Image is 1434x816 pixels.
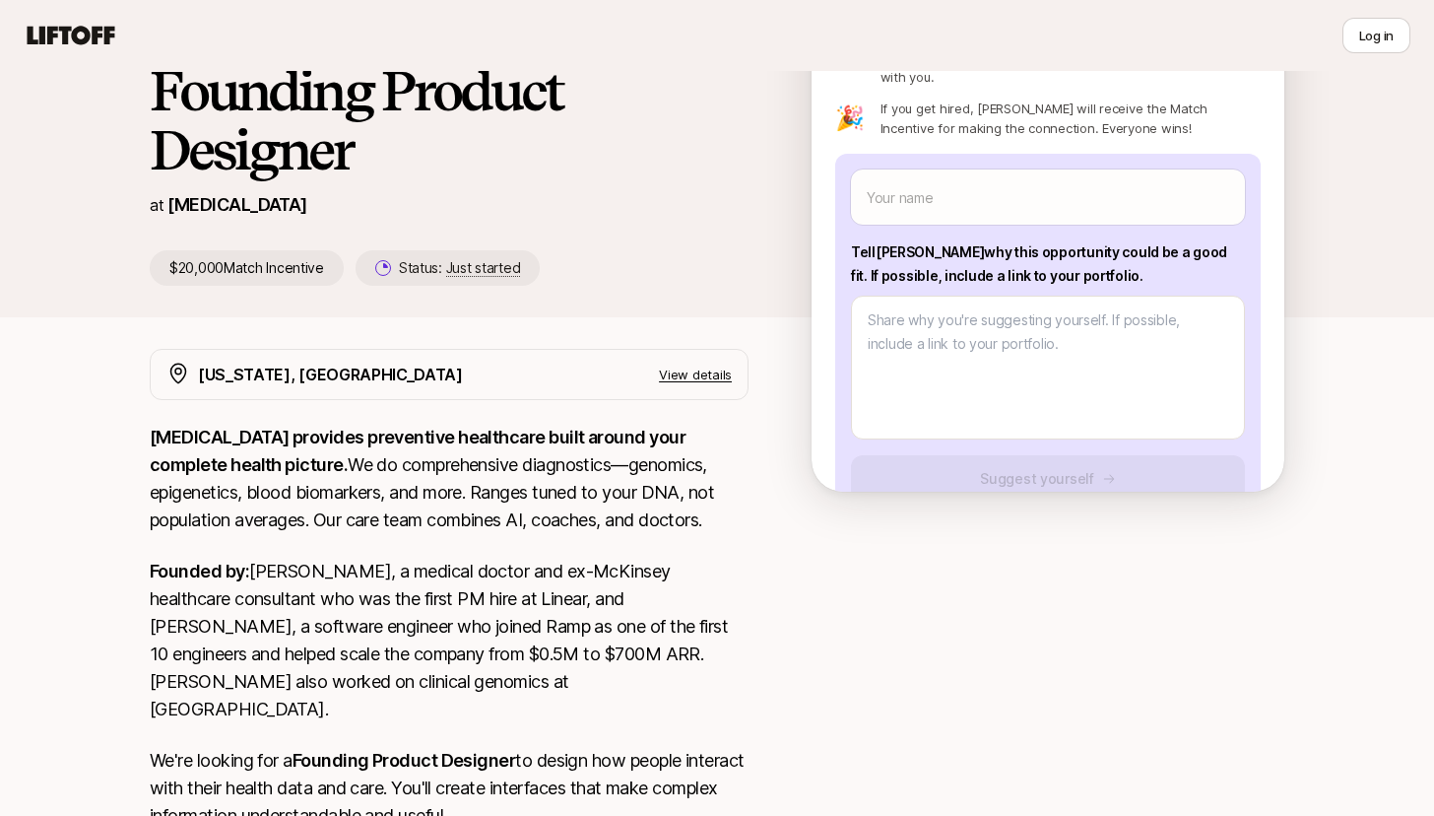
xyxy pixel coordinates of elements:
p: We do comprehensive diagnostics—genomics, epigenetics, blood biomarkers, and more. Ranges tuned t... [150,424,749,534]
strong: Founding Product Designer [293,750,516,771]
button: Log in [1342,18,1410,53]
p: Status: [399,256,520,280]
p: Tell [PERSON_NAME] why this opportunity could be a good fit . If possible, include a link to your... [851,240,1245,288]
p: [MEDICAL_DATA] [167,191,306,219]
p: $20,000 Match Incentive [150,250,344,286]
p: [PERSON_NAME], a medical doctor and ex-McKinsey healthcare consultant who was the first PM hire a... [150,558,749,723]
p: [US_STATE], [GEOGRAPHIC_DATA] [198,362,463,387]
strong: [MEDICAL_DATA] provides preventive healthcare built around your complete health picture. [150,427,688,475]
p: View details [659,365,732,384]
h1: Founding Product Designer [150,61,749,179]
strong: Founded by: [150,561,249,581]
p: If you get hired, [PERSON_NAME] will receive the Match Incentive for making the connection. Every... [880,99,1261,138]
p: at [150,192,163,218]
p: 🎉 [835,106,865,130]
span: Just started [446,259,521,277]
